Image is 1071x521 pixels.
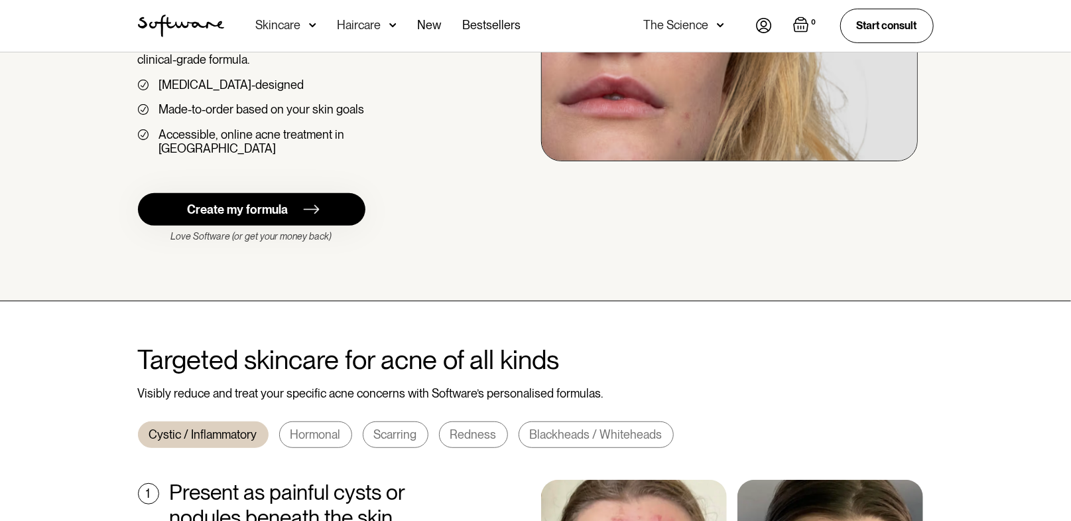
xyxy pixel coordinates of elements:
[793,17,819,35] a: Open empty cart
[138,344,934,376] h2: Targeted skincare for acne of all kinds
[138,15,224,37] a: home
[188,202,288,217] div: Create my formula
[530,427,662,442] div: Blackheads / Whiteheads
[138,386,934,401] div: Visibly reduce and treat your specific acne concerns with Software’s personalised formulas.
[290,427,341,442] div: Hormonal
[159,78,304,92] div: [MEDICAL_DATA]-designed
[256,19,301,32] div: Skincare
[138,231,365,242] div: Love Software (or get your money back)
[159,127,464,156] div: Accessible, online acne treatment in [GEOGRAPHIC_DATA]
[147,486,151,501] div: 1
[644,19,709,32] div: The Science
[138,15,224,37] img: Software Logo
[809,17,819,29] div: 0
[450,427,497,442] div: Redness
[149,427,257,442] div: Cystic / Inflammatory
[138,193,365,226] a: Create my formula
[309,19,316,32] img: arrow down
[374,427,417,442] div: Scarring
[389,19,397,32] img: arrow down
[840,9,934,42] a: Start consult
[338,19,381,32] div: Haircare
[717,19,724,32] img: arrow down
[159,102,365,117] div: Made-to-order based on your skin goals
